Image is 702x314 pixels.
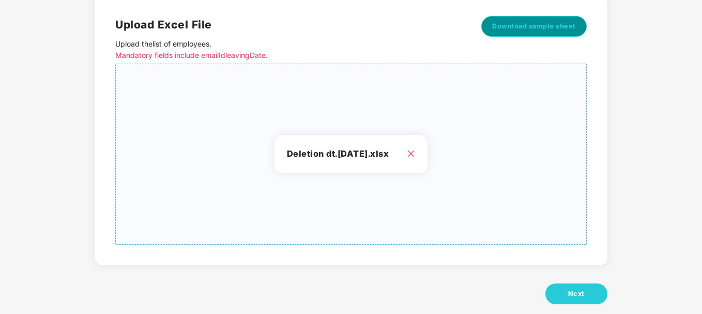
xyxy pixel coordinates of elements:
h3: Deletion dt.[DATE].xlsx [287,147,415,161]
h2: Upload Excel File [115,16,469,33]
span: Next [568,289,585,299]
p: Mandatory fields include emailId leavingDate. [115,50,469,61]
span: close [407,149,415,158]
span: Deletion dt.[DATE].xlsx close [116,64,586,244]
button: Next [545,283,607,304]
button: Download sample sheet [481,16,587,37]
span: Download sample sheet [492,21,576,32]
p: Upload the list of employees . [115,38,469,61]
